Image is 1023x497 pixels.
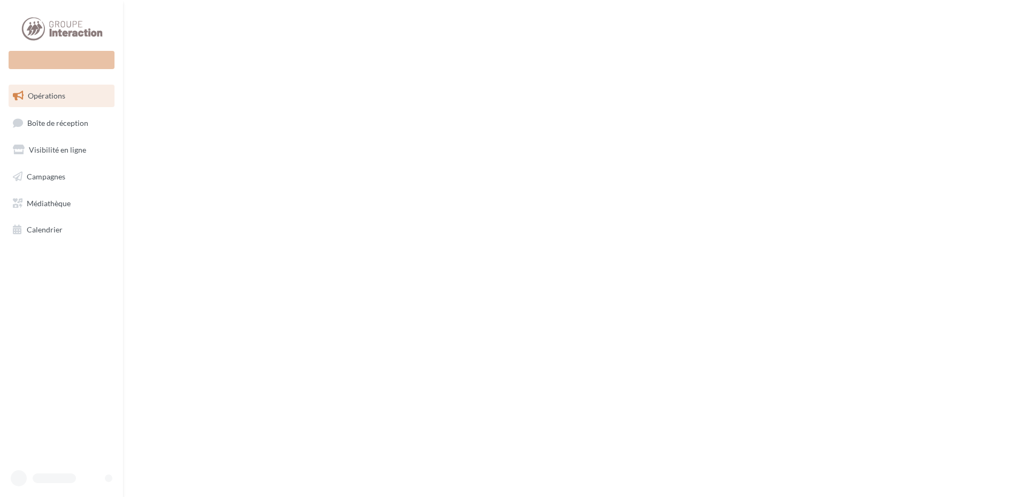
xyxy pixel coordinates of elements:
[9,51,114,69] div: Nouvelle campagne
[6,111,117,134] a: Boîte de réception
[6,139,117,161] a: Visibilité en ligne
[6,192,117,215] a: Médiathèque
[27,172,65,181] span: Campagnes
[27,118,88,127] span: Boîte de réception
[6,219,117,241] a: Calendrier
[6,165,117,188] a: Campagnes
[29,145,86,154] span: Visibilité en ligne
[27,225,63,234] span: Calendrier
[6,85,117,107] a: Opérations
[27,198,71,207] span: Médiathèque
[28,91,65,100] span: Opérations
